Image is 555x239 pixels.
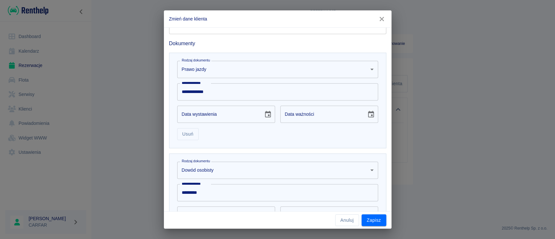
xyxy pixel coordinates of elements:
[335,214,359,226] button: Anuluj
[177,206,259,224] input: DD-MM-YYYY
[261,108,274,121] button: Choose date
[182,58,210,63] label: Rodzaj dokumentu
[280,206,362,224] input: DD-MM-YYYY
[364,208,377,221] button: Choose date
[261,208,274,221] button: Choose date
[362,214,386,226] button: Zapisz
[177,106,259,123] input: DD-MM-YYYY
[164,10,391,27] h2: Zmień dane klienta
[169,39,386,47] h6: Dokumenty
[177,162,378,179] div: Dowód osobisty
[177,61,378,78] div: Prawo jazdy
[364,108,377,121] button: Choose date
[182,159,210,164] label: Rodzaj dokumentu
[177,128,199,140] button: Usuń
[280,106,362,123] input: DD-MM-YYYY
